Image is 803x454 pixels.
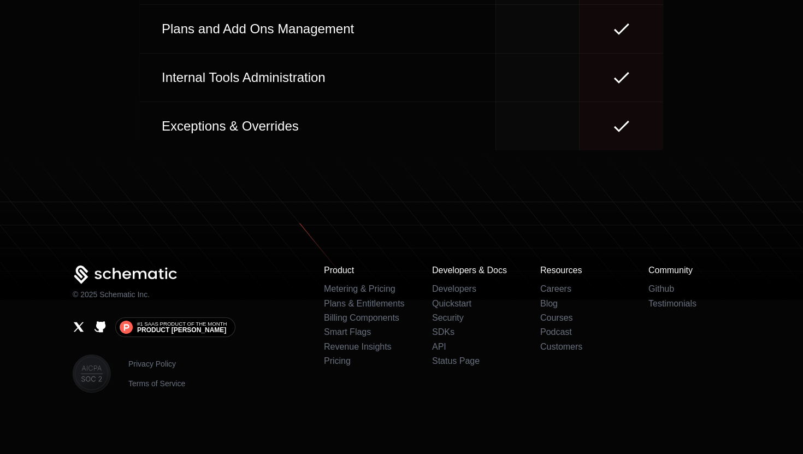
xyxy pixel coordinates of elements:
[432,327,454,337] a: SDKs
[324,356,351,365] a: Pricing
[648,266,730,275] h3: Community
[157,117,478,135] div: Exceptions & Overrides
[73,289,150,300] p: © 2025 Schematic Inc.
[432,266,514,275] h3: Developers & Docs
[324,299,405,308] a: Plans & Entitlements
[540,284,571,293] a: Careers
[157,69,478,86] div: Internal Tools Administration
[648,299,696,308] a: Testimonials
[128,358,185,369] a: Privacy Policy
[157,20,478,38] div: Plans and Add Ons Management
[324,266,406,275] h3: Product
[432,299,471,308] a: Quickstart
[324,284,395,293] a: Metering & Pricing
[432,342,446,351] a: API
[73,321,85,333] a: X
[128,378,185,389] a: Terms of Service
[324,342,392,351] a: Revenue Insights
[540,327,572,337] a: Podcast
[324,327,371,337] a: Smart Flags
[73,355,111,393] img: SOC II & Aicapa
[648,284,674,293] a: Github
[540,299,558,308] a: Blog
[540,342,582,351] a: Customers
[432,284,476,293] a: Developers
[324,313,399,322] a: Billing Components
[137,321,227,327] span: #1 SaaS Product of the Month
[432,356,480,365] a: Status Page
[115,317,235,337] a: #1 SaaS Product of the MonthProduct [PERSON_NAME]
[94,321,107,333] a: Github
[540,266,622,275] h3: Resources
[432,313,464,322] a: Security
[540,313,573,322] a: Courses
[137,327,226,333] span: Product [PERSON_NAME]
